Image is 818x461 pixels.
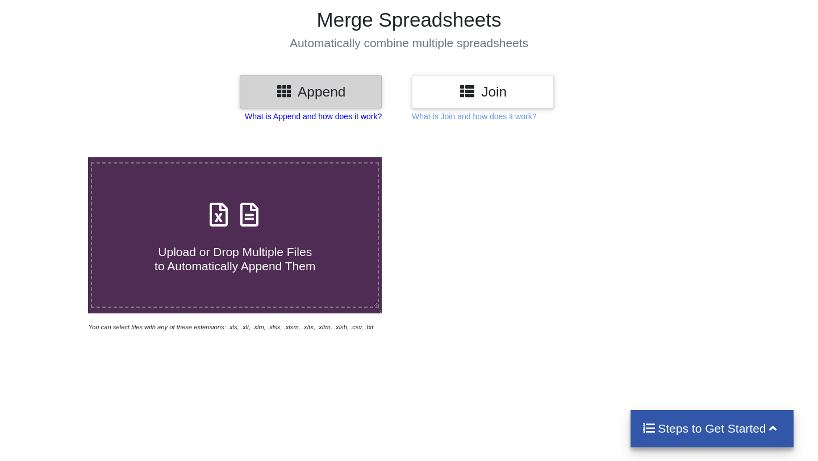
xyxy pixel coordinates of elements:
[412,111,536,122] p: What is Join and how does it work?
[155,245,315,273] span: Upload or Drop Multiple Files to Automatically Append Them
[248,83,373,100] h3: Append
[420,83,545,100] h3: Join
[88,324,373,330] i: You can select files with any of these extensions: .xls, .xlt, .xlm, .xlsx, .xlsm, .xltx, .xltm, ...
[642,421,782,435] h4: Steps to Get Started
[245,111,382,122] p: What is Append and how does it work?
